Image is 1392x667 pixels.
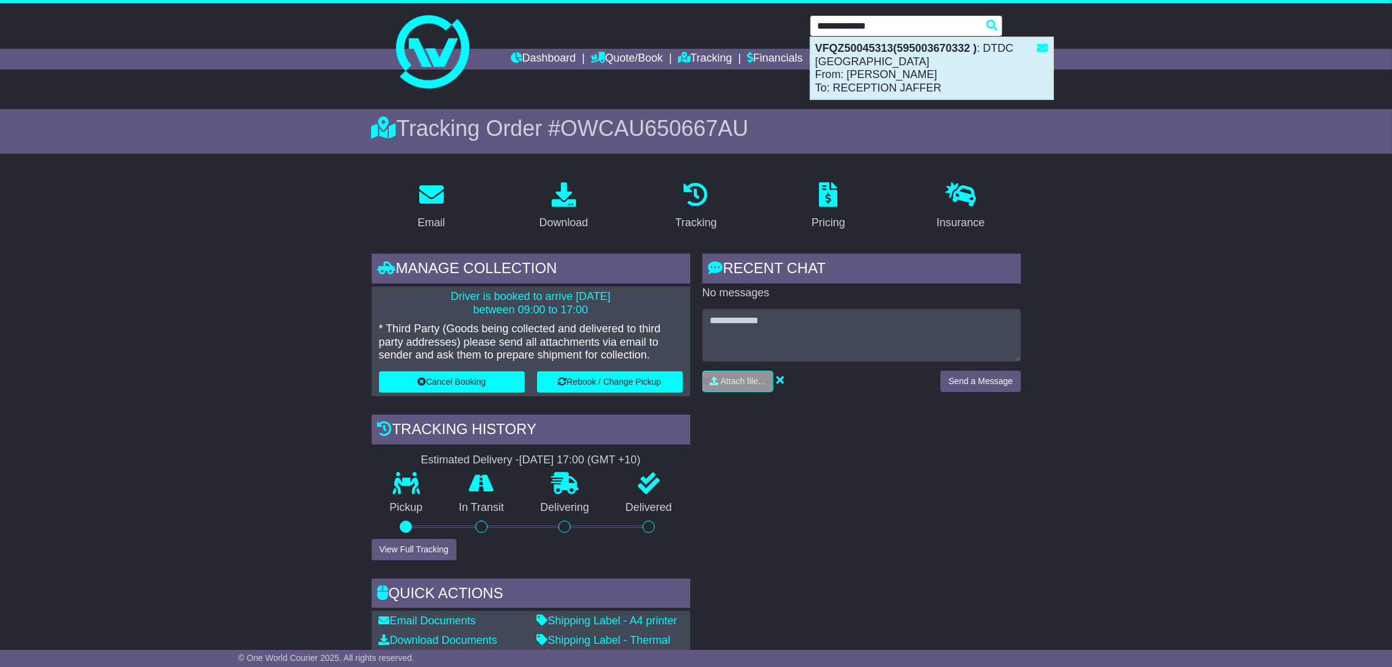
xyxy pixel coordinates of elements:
a: Email Documents [379,615,476,627]
strong: VFQZ50045313(595003670332 ) [815,42,977,54]
a: Pricing [804,178,853,235]
a: Dashboard [511,49,576,70]
div: Email [417,215,445,231]
div: RECENT CHAT [702,254,1021,287]
div: Tracking [675,215,716,231]
p: No messages [702,287,1021,300]
p: Pickup [372,501,441,515]
button: View Full Tracking [372,539,456,560]
p: Driver is booked to arrive [DATE] between 09:00 to 17:00 [379,290,683,316]
a: Financials [747,49,802,70]
span: OWCAU650667AU [560,116,748,141]
div: : DTDC [GEOGRAPHIC_DATA] From: [PERSON_NAME] To: RECEPTION JAFFER [810,37,1053,99]
div: Download [539,215,588,231]
a: Quote/Book [591,49,663,70]
a: Shipping Label - A4 printer [537,615,677,627]
div: Quick Actions [372,579,690,612]
div: Estimated Delivery - [372,454,690,467]
a: Tracking [667,178,724,235]
div: Pricing [812,215,845,231]
div: [DATE] 17:00 (GMT +10) [519,454,641,467]
div: Tracking Order # [372,115,1021,141]
button: Rebook / Change Pickup [537,371,683,393]
p: Delivering [522,501,608,515]
div: Manage collection [372,254,690,287]
span: © One World Courier 2025. All rights reserved. [238,653,414,663]
a: Download [532,178,596,235]
a: Email [409,178,453,235]
a: Tracking [678,49,732,70]
button: Send a Message [940,371,1020,392]
div: Insurance [937,215,985,231]
p: * Third Party (Goods being collected and delivered to third party addresses) please send all atta... [379,323,683,362]
button: Cancel Booking [379,371,525,393]
a: Insurance [929,178,993,235]
p: In Transit [441,501,522,515]
a: Shipping Label - Thermal printer [537,634,671,660]
div: Tracking history [372,415,690,448]
p: Delivered [607,501,690,515]
a: Download Documents [379,634,497,646]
